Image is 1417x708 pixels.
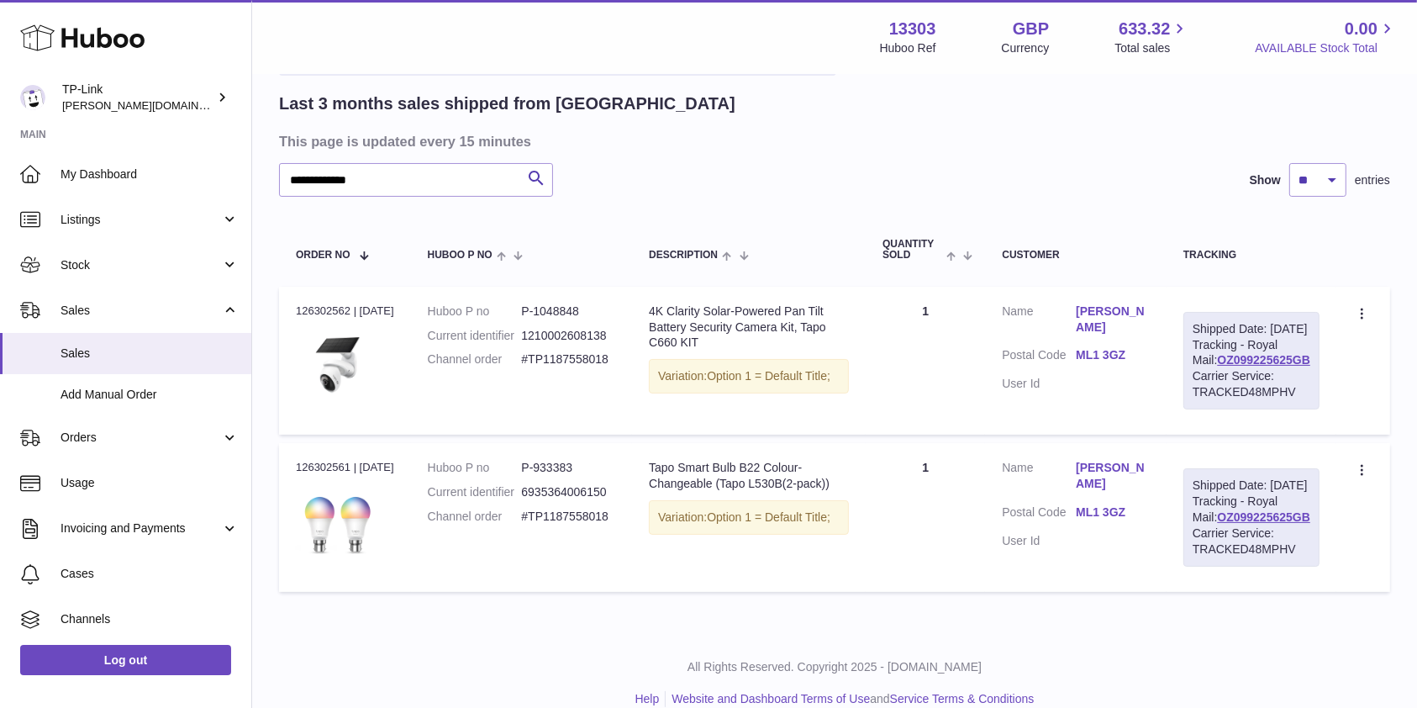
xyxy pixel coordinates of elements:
[521,304,615,320] dd: P-1048848
[1217,353,1310,367] a: OZ099225625GB
[428,484,522,500] dt: Current identifier
[889,18,936,40] strong: 13303
[890,692,1035,705] a: Service Terms & Conditions
[61,520,221,536] span: Invoicing and Payments
[866,287,985,435] td: 1
[428,351,522,367] dt: Channel order
[1217,510,1310,524] a: OZ099225625GB
[1183,468,1320,566] div: Tracking - Royal Mail:
[707,510,830,524] span: Option 1 = Default Title;
[1076,304,1150,336] a: [PERSON_NAME]
[61,387,239,403] span: Add Manual Order
[1255,18,1397,56] a: 0.00 AVAILABLE Stock Total
[707,369,830,383] span: Option 1 = Default Title;
[61,430,221,446] span: Orders
[1183,250,1320,261] div: Tracking
[521,328,615,344] dd: 1210002608138
[649,500,849,535] div: Variation:
[1114,18,1189,56] a: 633.32 Total sales
[61,212,221,228] span: Listings
[61,257,221,273] span: Stock
[61,166,239,182] span: My Dashboard
[266,659,1404,675] p: All Rights Reserved. Copyright 2025 - [DOMAIN_NAME]
[1076,347,1150,363] a: ML1 3GZ
[1193,478,1310,494] div: Shipped Date: [DATE]
[1345,18,1377,40] span: 0.00
[649,460,849,492] div: Tapo Smart Bulb B22 Colour-Changeable (Tapo L530B(2-pack))
[649,304,849,351] div: 4K Clarity Solar-Powered Pan Tilt Battery Security Camera Kit, Tapo C660 KIT
[279,92,735,115] h2: Last 3 months sales shipped from [GEOGRAPHIC_DATA]
[649,250,718,261] span: Description
[866,443,985,591] td: 1
[61,346,239,362] span: Sales
[296,304,394,319] div: 126302562 | [DATE]
[1119,18,1170,40] span: 633.32
[635,692,660,705] a: Help
[521,460,615,476] dd: P-933383
[882,239,942,261] span: Quantity Sold
[296,481,380,565] img: L530B-overview_large_1612269390092r.jpg
[1002,376,1076,392] dt: User Id
[1002,40,1050,56] div: Currency
[61,303,221,319] span: Sales
[666,691,1034,707] li: and
[61,566,239,582] span: Cases
[880,40,936,56] div: Huboo Ref
[428,460,522,476] dt: Huboo P no
[20,85,45,110] img: susie.li@tp-link.com
[1255,40,1397,56] span: AVAILABLE Stock Total
[1193,368,1310,400] div: Carrier Service: TRACKED48MPHV
[296,460,394,475] div: 126302561 | [DATE]
[649,359,849,394] div: Variation:
[1002,533,1076,549] dt: User Id
[1355,172,1390,188] span: entries
[1076,460,1150,492] a: [PERSON_NAME]
[296,324,380,408] img: Tapo_C660_KIT_EU_1.0_overview_01_large_20250408025139g.jpg
[1002,460,1076,496] dt: Name
[1002,250,1150,261] div: Customer
[1114,40,1189,56] span: Total sales
[1250,172,1281,188] label: Show
[521,351,615,367] dd: #TP1187558018
[20,645,231,675] a: Log out
[521,509,615,525] dd: #TP1187558018
[1002,304,1076,340] dt: Name
[1002,347,1076,367] dt: Postal Code
[296,250,350,261] span: Order No
[1076,505,1150,520] a: ML1 3GZ
[61,475,239,491] span: Usage
[428,509,522,525] dt: Channel order
[61,611,239,627] span: Channels
[1183,312,1320,409] div: Tracking - Royal Mail:
[428,304,522,320] dt: Huboo P no
[1193,526,1310,557] div: Carrier Service: TRACKED48MPHV
[428,250,493,261] span: Huboo P no
[1002,505,1076,525] dt: Postal Code
[521,484,615,500] dd: 6935364006150
[62,82,213,114] div: TP-Link
[1013,18,1049,40] strong: GBP
[1193,321,1310,337] div: Shipped Date: [DATE]
[428,328,522,344] dt: Current identifier
[62,98,424,112] span: [PERSON_NAME][DOMAIN_NAME][EMAIL_ADDRESS][DOMAIN_NAME]
[279,132,1386,151] h3: This page is updated every 15 minutes
[672,692,870,705] a: Website and Dashboard Terms of Use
